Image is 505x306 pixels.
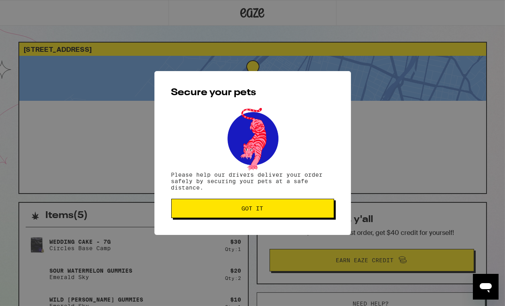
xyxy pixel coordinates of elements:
[242,206,264,211] span: Got it
[171,88,334,98] h2: Secure your pets
[171,171,334,191] p: Please help our drivers deliver your order safely by securing your pets at a safe distance.
[220,106,286,171] img: pets
[171,199,334,218] button: Got it
[473,274,499,300] iframe: Button to launch messaging window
